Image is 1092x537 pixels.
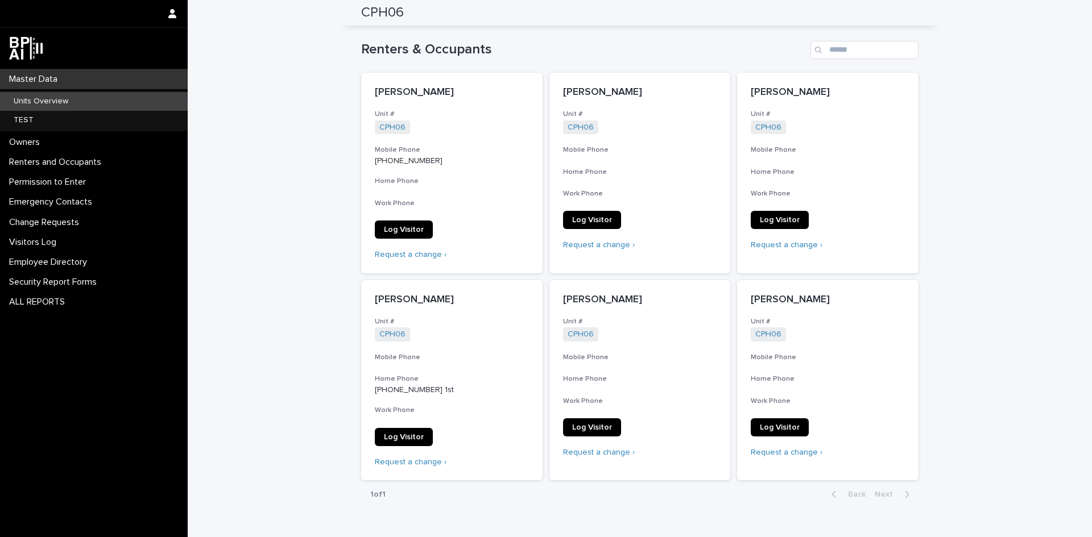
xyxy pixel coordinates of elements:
span: Log Visitor [572,216,612,224]
h3: Unit # [375,110,529,119]
a: [PERSON_NAME]Unit #CPH06 Mobile PhoneHome PhoneWork PhoneLog VisitorRequest a change › [737,280,919,481]
h3: Mobile Phone [563,353,717,362]
p: Visitors Log [5,237,65,248]
p: Units Overview [5,97,77,106]
a: Request a change › [563,241,635,249]
h3: Work Phone [563,397,717,406]
a: Log Visitor [375,428,433,446]
p: Security Report Forms [5,277,106,288]
span: Next [875,490,900,498]
h3: Home Phone [751,374,905,384]
p: 1 of 1 [361,481,395,509]
a: CPH06 [379,330,406,339]
h3: Work Phone [375,406,529,415]
a: [PHONE_NUMBER] [375,157,442,165]
h3: Home Phone [563,374,717,384]
a: Request a change › [563,448,635,456]
h3: Unit # [375,317,529,326]
h3: Mobile Phone [375,353,529,362]
span: Log Visitor [384,433,424,441]
a: [PERSON_NAME]Unit #CPH06 Mobile PhoneHome PhoneWork PhoneLog VisitorRequest a change › [549,73,731,273]
a: Request a change › [751,241,822,249]
h3: Unit # [563,317,717,326]
button: Back [822,489,870,499]
p: ALL REPORTS [5,297,74,307]
input: Search [810,41,919,59]
a: [PERSON_NAME]Unit #CPH06 Mobile PhoneHome PhoneWork PhoneLog VisitorRequest a change › [737,73,919,273]
h3: Work Phone [751,397,905,406]
p: [PERSON_NAME] [563,86,717,99]
a: CPH06 [568,330,594,339]
a: Log Visitor [563,418,621,436]
a: [PERSON_NAME]Unit #CPH06 Mobile PhoneHome Phone[PHONE_NUMBER] 1stWork PhoneLog VisitorRequest a c... [361,280,543,481]
span: Log Visitor [572,423,612,431]
p: Permission to Enter [5,177,95,188]
p: TEST [5,115,43,125]
a: CPH06 [755,123,781,132]
p: Renters and Occupants [5,157,110,168]
p: [PERSON_NAME] [751,294,905,306]
span: Log Visitor [760,216,800,224]
a: Log Visitor [751,211,809,229]
span: Log Visitor [384,226,424,234]
h3: Home Phone [375,374,529,384]
h3: Mobile Phone [751,353,905,362]
p: [PERSON_NAME] [563,294,717,306]
a: Request a change › [751,448,822,456]
a: Request a change › [375,458,446,466]
a: Log Visitor [563,211,621,229]
h3: Mobile Phone [751,145,905,155]
h3: Unit # [751,317,905,326]
h3: Mobile Phone [563,145,717,155]
h3: Home Phone [375,177,529,186]
a: CPH06 [568,123,594,132]
a: CPH06 [755,330,781,339]
a: Log Visitor [375,220,433,239]
button: Next [870,489,919,499]
a: Log Visitor [751,418,809,436]
h3: Work Phone [375,199,529,208]
h3: Work Phone [563,189,717,198]
h3: Home Phone [751,168,905,177]
p: Owners [5,137,49,148]
h3: Unit # [563,110,717,119]
p: [PERSON_NAME] [375,294,529,306]
span: Back [841,490,866,498]
h3: Mobile Phone [375,145,529,155]
a: CPH06 [379,123,406,132]
img: dwgmcNfxSF6WIOOXiGgu [9,37,43,60]
h3: Work Phone [751,189,905,198]
p: Emergency Contacts [5,197,101,207]
p: [PERSON_NAME] [751,86,905,99]
span: Log Visitor [760,423,800,431]
a: [PERSON_NAME]Unit #CPH06 Mobile Phone[PHONE_NUMBER]Home PhoneWork PhoneLog VisitorRequest a change › [361,73,543,273]
h3: Home Phone [563,168,717,177]
p: Employee Directory [5,257,96,268]
p: Master Data [5,74,67,85]
h1: Renters & Occupants [361,41,806,58]
h3: Unit # [751,110,905,119]
a: Request a change › [375,251,446,259]
a: [PERSON_NAME]Unit #CPH06 Mobile PhoneHome PhoneWork PhoneLog VisitorRequest a change › [549,280,731,481]
p: Change Requests [5,217,88,228]
a: [PHONE_NUMBER] 1st [375,386,454,394]
h2: CPH06 [361,5,404,21]
p: [PERSON_NAME] [375,86,529,99]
